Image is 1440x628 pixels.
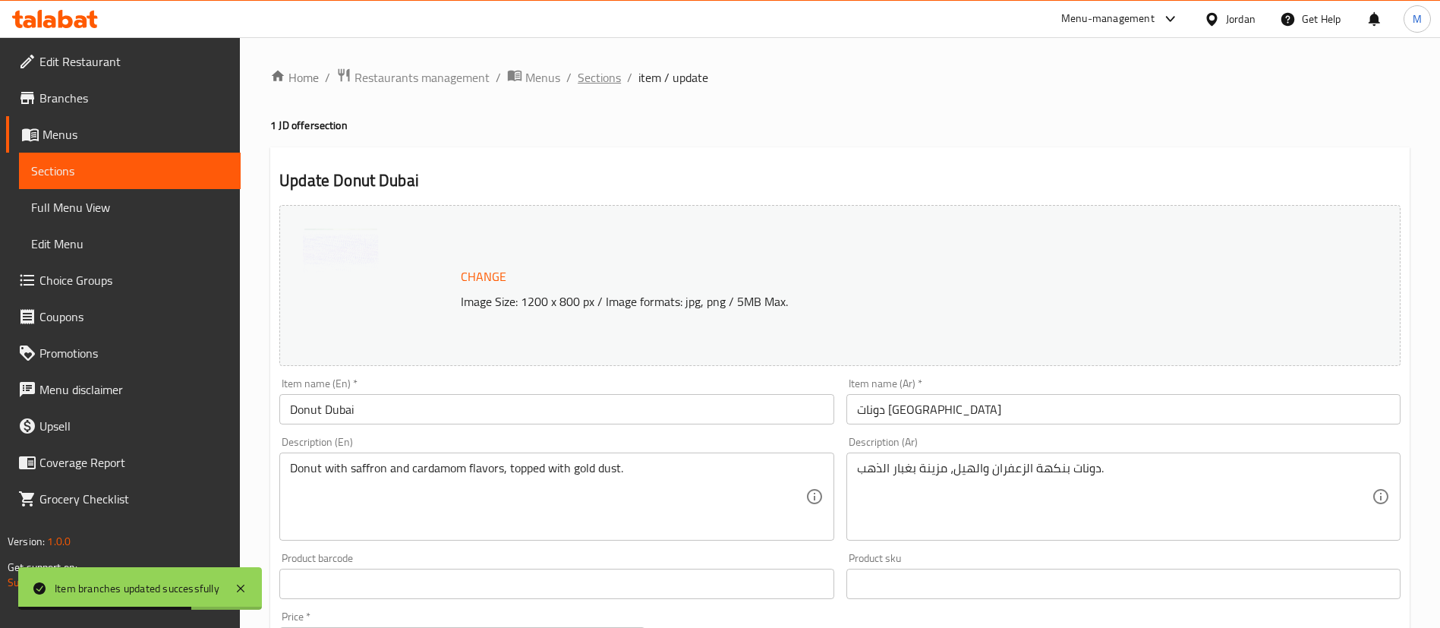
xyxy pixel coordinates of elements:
span: Full Menu View [31,198,228,216]
div: Jordan [1226,11,1256,27]
h4: 1 JD offer section [270,118,1410,133]
span: Menu disclaimer [39,380,228,399]
img: Donut_Dubai638744373214237191.png [303,229,379,305]
input: Enter name En [279,394,833,424]
a: Coverage Report [6,444,241,481]
textarea: Donut with saffron and cardamom flavors, topped with gold dust. [290,461,805,533]
li: / [627,68,632,87]
input: Please enter product barcode [279,569,833,599]
a: Menus [6,116,241,153]
input: Please enter product sku [846,569,1401,599]
span: Coverage Report [39,453,228,472]
span: Upsell [39,417,228,435]
span: Change [461,266,506,288]
a: Edit Restaurant [6,43,241,80]
a: Restaurants management [336,68,490,87]
a: Edit Menu [19,226,241,262]
a: Grocery Checklist [6,481,241,517]
a: Home [270,68,319,87]
div: Item branches updated successfully [55,580,219,597]
span: item / update [638,68,708,87]
span: Promotions [39,344,228,362]
span: Menus [43,125,228,144]
span: M [1413,11,1422,27]
a: Menus [507,68,560,87]
a: Choice Groups [6,262,241,298]
span: Choice Groups [39,271,228,289]
input: Enter name Ar [846,394,1401,424]
span: Grocery Checklist [39,490,228,508]
span: Restaurants management [354,68,490,87]
div: Menu-management [1061,10,1155,28]
a: Coupons [6,298,241,335]
span: Version: [8,532,45,551]
a: Sections [578,68,621,87]
nav: breadcrumb [270,68,1410,87]
li: / [566,68,572,87]
span: Branches [39,89,228,107]
h2: Update Donut Dubai [279,169,1401,192]
button: Change [455,261,512,292]
span: Get support on: [8,557,77,577]
span: Edit Menu [31,235,228,253]
textarea: دونات بنكهة الزعفران والهيل، مزينة بغبار الذهب. [857,461,1372,533]
span: Menus [525,68,560,87]
span: Coupons [39,308,228,326]
a: Promotions [6,335,241,371]
li: / [325,68,330,87]
a: Menu disclaimer [6,371,241,408]
a: Full Menu View [19,189,241,226]
li: / [496,68,501,87]
a: Upsell [6,408,241,444]
p: Image Size: 1200 x 800 px / Image formats: jpg, png / 5MB Max. [455,292,1260,311]
span: Sections [31,162,228,180]
a: Branches [6,80,241,116]
a: Sections [19,153,241,189]
span: Edit Restaurant [39,52,228,71]
a: Support.OpsPlatform [8,573,104,592]
span: 1.0.0 [47,532,71,551]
